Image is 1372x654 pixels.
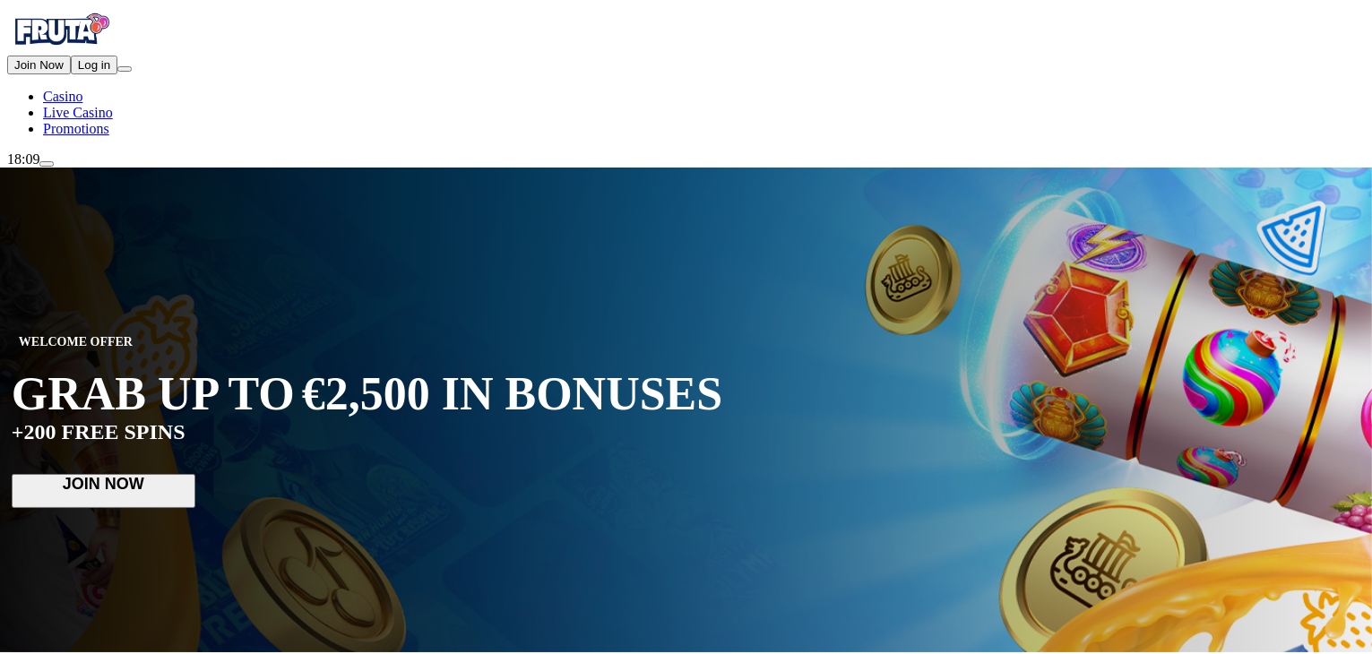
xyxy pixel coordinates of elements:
[7,151,39,167] span: 18:09
[43,105,113,120] a: poker-chip iconLive Casino
[7,7,1365,137] nav: Primary
[78,58,110,72] span: Log in
[14,58,64,72] span: Join Now
[7,56,71,74] button: Join Now
[12,331,140,353] span: WELCOME OFFER
[12,367,295,420] span: GRAB UP TO
[43,105,113,120] span: Live Casino
[21,476,186,493] span: JOIN NOW
[12,474,195,508] button: JOIN NOW
[12,420,186,444] span: +200 FREE SPINS
[43,121,109,136] a: gift-inverted iconPromotions
[117,66,132,72] button: menu
[43,89,82,104] span: Casino
[43,121,109,136] span: Promotions
[7,39,115,55] a: Fruta
[71,56,117,74] button: Log in
[302,371,723,417] span: €2,500 IN BONUSES
[43,89,82,104] a: diamond iconCasino
[7,7,115,52] img: Fruta
[39,161,54,167] button: live-chat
